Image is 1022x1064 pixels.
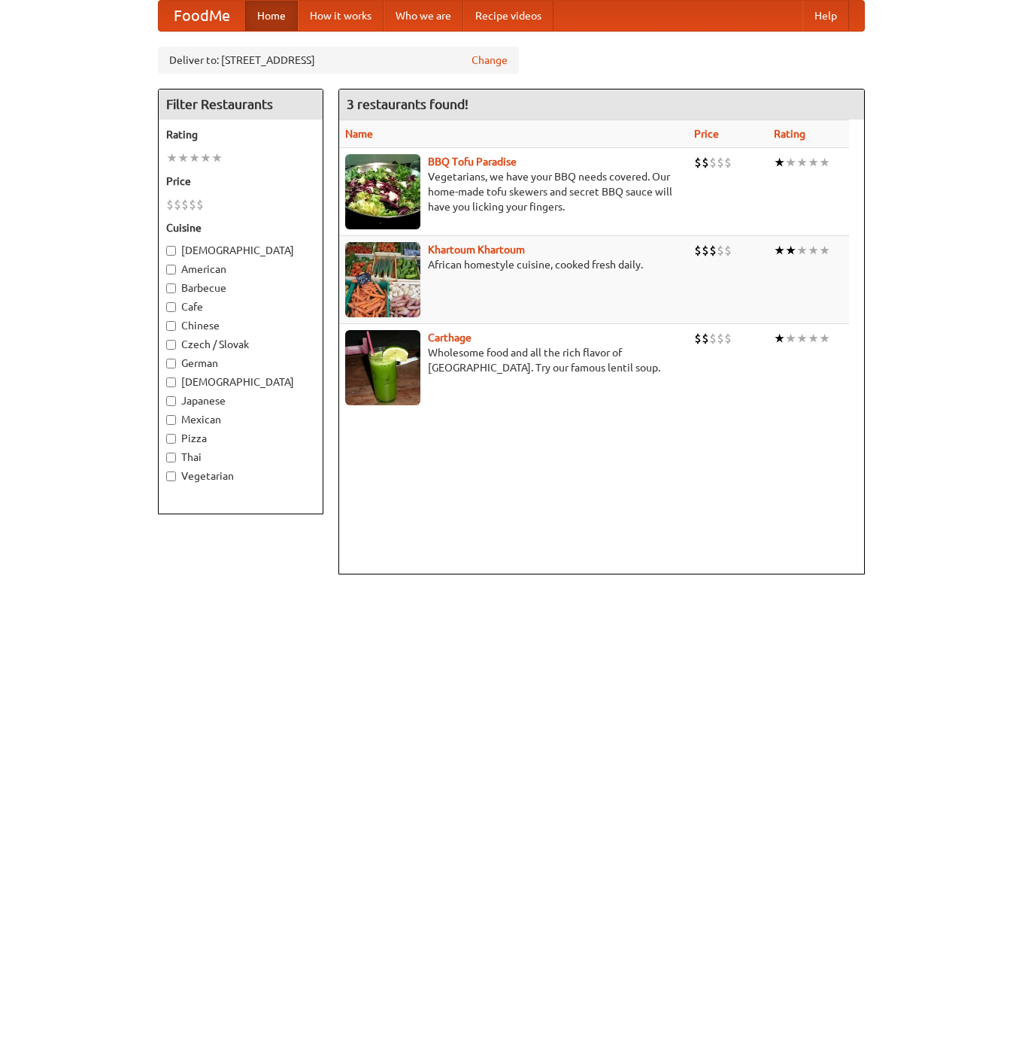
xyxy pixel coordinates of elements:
li: $ [709,154,717,171]
li: $ [694,154,702,171]
label: Chinese [166,318,315,333]
li: ★ [166,150,177,166]
li: ★ [774,330,785,347]
input: [DEMOGRAPHIC_DATA] [166,377,176,387]
a: How it works [298,1,384,31]
input: Mexican [166,415,176,425]
li: $ [174,196,181,213]
label: Pizza [166,431,315,446]
label: Mexican [166,412,315,427]
li: ★ [774,154,785,171]
label: [DEMOGRAPHIC_DATA] [166,243,315,258]
li: $ [166,196,174,213]
li: ★ [808,242,819,259]
input: Cafe [166,302,176,312]
label: Cafe [166,299,315,314]
li: ★ [785,154,796,171]
label: Barbecue [166,280,315,296]
h5: Cuisine [166,220,315,235]
a: FoodMe [159,1,245,31]
a: Price [694,128,719,140]
ng-pluralize: 3 restaurants found! [347,97,469,111]
li: $ [694,242,702,259]
li: ★ [774,242,785,259]
input: Chinese [166,321,176,331]
input: German [166,359,176,368]
li: ★ [819,330,830,347]
li: $ [709,242,717,259]
h5: Price [166,174,315,189]
label: American [166,262,315,277]
p: Vegetarians, we have your BBQ needs covered. Our home-made tofu skewers and secret BBQ sauce will... [345,169,682,214]
p: African homestyle cuisine, cooked fresh daily. [345,257,682,272]
input: [DEMOGRAPHIC_DATA] [166,246,176,256]
a: Change [472,53,508,68]
img: khartoum.jpg [345,242,420,317]
input: Czech / Slovak [166,340,176,350]
input: Barbecue [166,283,176,293]
a: Khartoum Khartoum [428,244,525,256]
li: ★ [819,154,830,171]
a: Home [245,1,298,31]
li: $ [702,154,709,171]
li: $ [702,330,709,347]
label: Czech / Slovak [166,337,315,352]
li: $ [724,154,732,171]
h4: Filter Restaurants [159,89,323,120]
a: Who we are [384,1,463,31]
a: Help [802,1,849,31]
li: ★ [819,242,830,259]
li: $ [724,330,732,347]
li: ★ [796,330,808,347]
li: ★ [785,330,796,347]
label: Vegetarian [166,468,315,483]
li: $ [196,196,204,213]
input: Japanese [166,396,176,406]
li: $ [717,242,724,259]
li: ★ [200,150,211,166]
li: $ [181,196,189,213]
input: Pizza [166,434,176,444]
li: ★ [785,242,796,259]
input: Thai [166,453,176,462]
p: Wholesome food and all the rich flavor of [GEOGRAPHIC_DATA]. Try our famous lentil soup. [345,345,682,375]
label: Thai [166,450,315,465]
li: ★ [808,154,819,171]
li: $ [709,330,717,347]
a: Carthage [428,332,472,344]
li: ★ [796,154,808,171]
a: Name [345,128,373,140]
h5: Rating [166,127,315,142]
a: BBQ Tofu Paradise [428,156,517,168]
input: American [166,265,176,274]
div: Deliver to: [STREET_ADDRESS] [158,47,519,74]
li: ★ [177,150,189,166]
li: $ [717,330,724,347]
li: $ [694,330,702,347]
li: ★ [808,330,819,347]
label: German [166,356,315,371]
label: Japanese [166,393,315,408]
label: [DEMOGRAPHIC_DATA] [166,374,315,390]
img: tofuparadise.jpg [345,154,420,229]
li: ★ [796,242,808,259]
a: Rating [774,128,805,140]
li: $ [189,196,196,213]
input: Vegetarian [166,471,176,481]
a: Recipe videos [463,1,553,31]
li: $ [724,242,732,259]
li: $ [717,154,724,171]
li: ★ [211,150,223,166]
li: ★ [189,150,200,166]
li: $ [702,242,709,259]
img: carthage.jpg [345,330,420,405]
